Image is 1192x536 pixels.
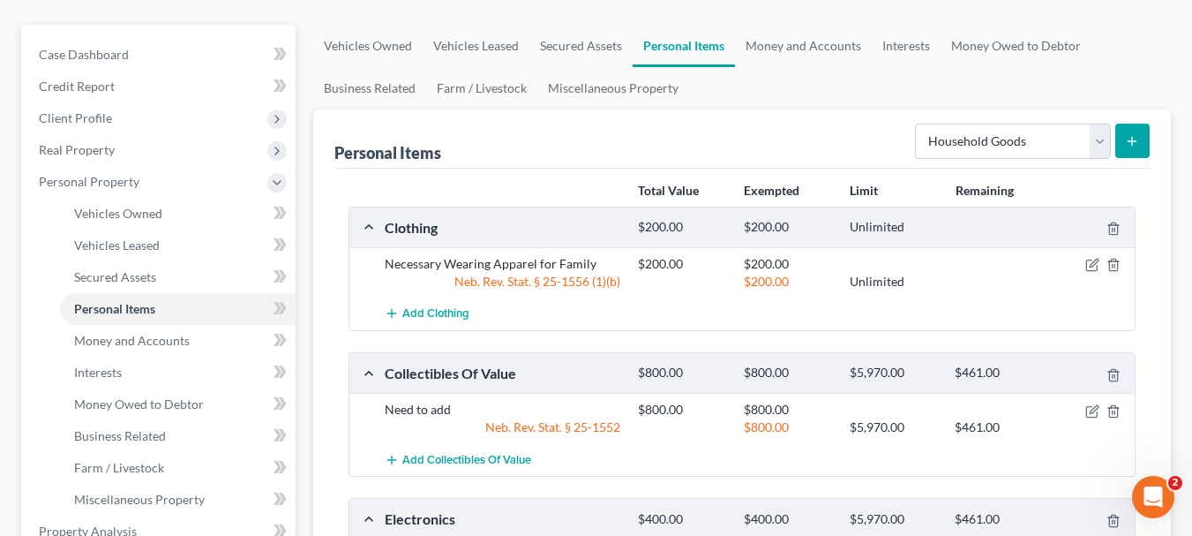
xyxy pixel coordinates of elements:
iframe: Intercom live chat [1132,476,1174,518]
strong: Total Value [638,183,699,198]
div: Neb. Rev. Stat. § 25-1552 [376,419,629,436]
span: Miscellaneous Property [74,492,205,507]
a: Personal Items [60,293,296,325]
a: Vehicles Leased [60,230,296,261]
strong: Remaining [956,183,1014,198]
a: Secured Assets [60,261,296,293]
div: Collectibles Of Value [376,364,629,382]
div: $461.00 [946,419,1052,436]
span: Add Clothing [402,307,469,321]
a: Miscellaneous Property [60,484,296,516]
a: Personal Items [633,25,735,67]
div: $5,970.00 [841,511,947,528]
a: Money and Accounts [60,325,296,357]
a: Case Dashboard [25,39,296,71]
div: Neb. Rev. Stat. § 25-1556 (1)(b) [376,273,629,291]
span: Add Collectibles Of Value [402,453,531,467]
a: Interests [872,25,941,67]
div: $800.00 [735,365,841,381]
div: $5,970.00 [841,419,947,436]
span: 2 [1168,476,1182,490]
div: $800.00 [629,365,735,381]
a: Vehicles Leased [423,25,529,67]
div: $200.00 [629,219,735,236]
div: $461.00 [946,365,1052,381]
div: $200.00 [735,219,841,236]
a: Money Owed to Debtor [941,25,1091,67]
span: Vehicles Owned [74,206,162,221]
span: Case Dashboard [39,47,129,62]
div: $400.00 [735,511,841,528]
span: Business Related [74,428,166,443]
a: Farm / Livestock [60,452,296,484]
a: Interests [60,357,296,389]
div: Unlimited [841,273,947,291]
span: Interests [74,365,122,380]
div: $5,970.00 [841,365,947,381]
a: Vehicles Owned [313,25,423,67]
a: Miscellaneous Property [537,67,689,109]
div: $200.00 [735,273,841,291]
span: Money Owed to Debtor [74,396,204,411]
div: Clothing [376,218,629,237]
a: Farm / Livestock [426,67,537,109]
div: Need to add [376,401,629,419]
a: Business Related [60,420,296,452]
span: Secured Assets [74,269,156,284]
a: Secured Assets [529,25,633,67]
button: Add Clothing [385,298,469,330]
a: Credit Report [25,71,296,102]
span: Real Property [39,142,115,157]
a: Business Related [313,67,426,109]
span: Credit Report [39,79,115,94]
div: $200.00 [735,255,841,273]
span: Client Profile [39,110,112,125]
div: $400.00 [629,511,735,528]
a: Money Owed to Debtor [60,389,296,420]
span: Vehicles Leased [74,238,160,253]
span: Money and Accounts [74,333,190,348]
a: Vehicles Owned [60,198,296,230]
span: Personal Items [74,301,155,316]
div: Electronics [376,510,629,528]
strong: Limit [850,183,878,198]
div: Necessary Wearing Apparel for Family [376,255,629,273]
span: Farm / Livestock [74,460,164,475]
div: $200.00 [629,255,735,273]
div: $800.00 [735,419,841,436]
a: Money and Accounts [735,25,872,67]
strong: Exempted [744,183,799,198]
div: $461.00 [946,511,1052,528]
div: Personal Items [334,142,441,163]
div: $800.00 [629,401,735,419]
div: $800.00 [735,401,841,419]
div: Unlimited [841,219,947,236]
button: Add Collectibles Of Value [385,443,531,476]
span: Personal Property [39,174,139,189]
